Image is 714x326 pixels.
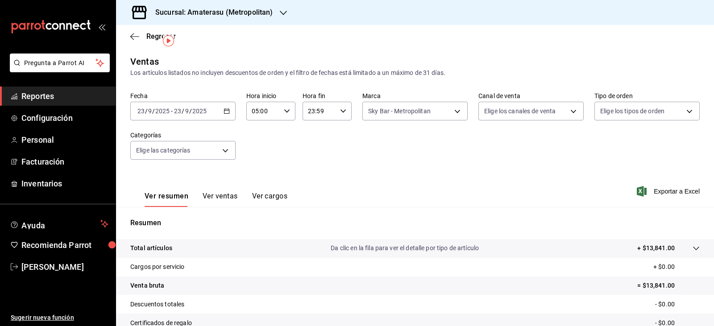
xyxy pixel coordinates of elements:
span: Configuración [21,112,108,124]
span: [PERSON_NAME] [21,261,108,273]
p: Cargos por servicio [130,262,185,272]
span: Inventarios [21,177,108,190]
input: -- [137,107,145,115]
label: Marca [362,93,468,99]
button: Pregunta a Parrot AI [10,54,110,72]
span: - [171,107,173,115]
button: open_drawer_menu [98,23,105,30]
p: Total artículos [130,243,172,253]
button: Ver cargos [252,192,288,207]
div: navigation tabs [145,192,287,207]
span: Elige las categorías [136,146,191,155]
button: Ver resumen [145,192,188,207]
div: Ventas [130,55,159,68]
span: Facturación [21,156,108,168]
input: ---- [155,107,170,115]
span: Regresar [146,32,176,41]
span: / [182,107,184,115]
p: = $13,841.00 [637,281,700,290]
span: / [152,107,155,115]
label: Categorías [130,132,236,138]
span: / [189,107,192,115]
a: Pregunta a Parrot AI [6,65,110,74]
p: Venta bruta [130,281,164,290]
span: Reportes [21,90,108,102]
input: ---- [192,107,207,115]
input: -- [174,107,182,115]
span: Elige los canales de venta [484,107,556,116]
input: -- [148,107,152,115]
p: Da clic en la fila para ver el detalle por tipo de artículo [331,243,479,253]
input: -- [185,107,189,115]
img: Tooltip marker [163,35,174,46]
p: Descuentos totales [130,300,184,309]
p: - $0.00 [655,300,700,309]
span: / [145,107,148,115]
div: Los artículos listados no incluyen descuentos de orden y el filtro de fechas está limitado a un m... [130,68,700,78]
p: + $0.00 [653,262,700,272]
label: Canal de venta [478,93,584,99]
span: Sky Bar - Metropolitan [368,107,431,116]
label: Tipo de orden [594,93,700,99]
span: Pregunta a Parrot AI [24,58,96,68]
button: Exportar a Excel [639,186,700,197]
label: Hora fin [303,93,352,99]
button: Ver ventas [203,192,238,207]
p: Resumen [130,218,700,228]
button: Regresar [130,32,176,41]
label: Hora inicio [246,93,295,99]
span: Ayuda [21,219,97,229]
span: Elige los tipos de orden [600,107,664,116]
label: Fecha [130,93,236,99]
span: Sugerir nueva función [11,313,108,322]
p: + $13,841.00 [637,243,675,253]
span: Personal [21,134,108,146]
h3: Sucursal: Amaterasu (Metropolitan) [148,7,273,18]
span: Recomienda Parrot [21,239,108,251]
